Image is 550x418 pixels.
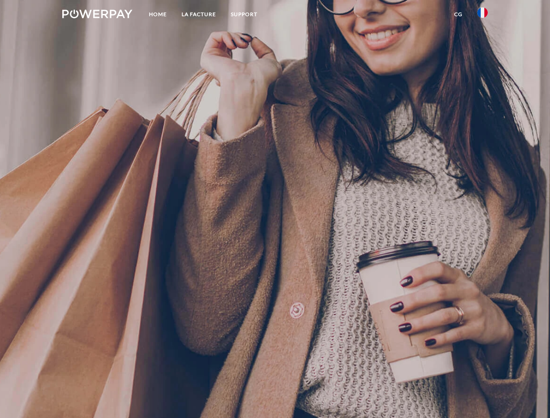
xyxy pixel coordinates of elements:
[174,7,223,22] a: LA FACTURE
[62,10,132,18] img: logo-powerpay-white.svg
[223,7,265,22] a: Support
[477,7,488,18] img: fr
[142,7,174,22] a: Home
[447,7,470,22] a: CG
